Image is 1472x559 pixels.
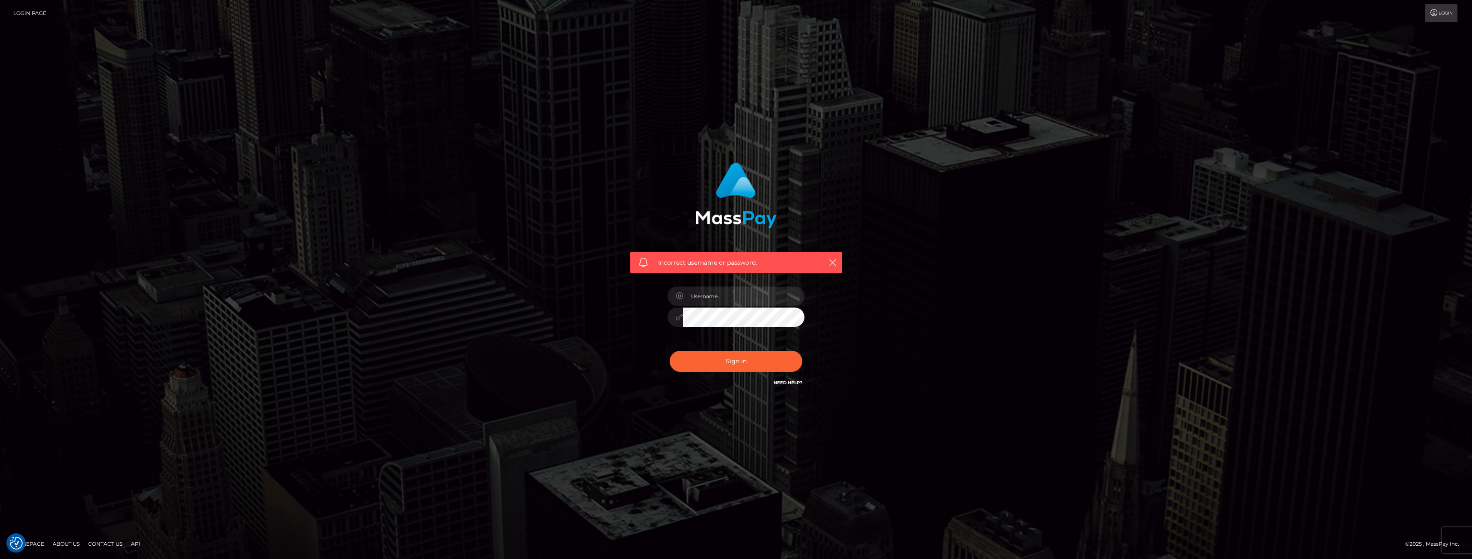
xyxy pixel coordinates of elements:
[683,287,804,306] input: Username...
[85,537,126,550] a: Contact Us
[128,537,144,550] a: API
[670,351,802,372] button: Sign in
[10,537,23,550] button: Consent Preferences
[13,4,46,22] a: Login Page
[10,537,23,550] img: Revisit consent button
[658,258,814,267] span: Incorrect username or password.
[1425,4,1457,22] a: Login
[49,537,83,550] a: About Us
[1405,539,1466,549] div: © 2025 , MassPay Inc.
[9,537,47,550] a: Homepage
[695,163,777,228] img: MassPay Login
[774,380,802,386] a: Need Help?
